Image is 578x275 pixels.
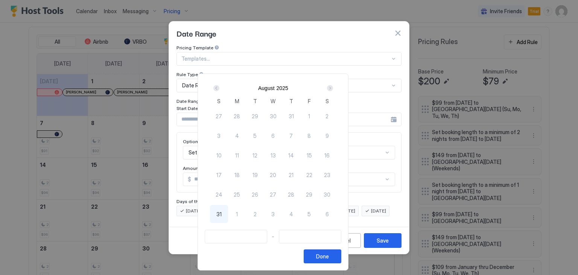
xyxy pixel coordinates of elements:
[246,107,264,125] button: 29
[271,210,275,218] span: 3
[228,166,246,184] button: 18
[316,252,329,260] div: Done
[318,146,336,164] button: 16
[324,84,335,93] button: Next
[308,97,311,105] span: F
[234,191,240,199] span: 25
[270,112,277,120] span: 30
[270,171,276,179] span: 20
[216,171,222,179] span: 17
[326,97,329,105] span: S
[228,127,246,145] button: 4
[234,171,240,179] span: 18
[326,112,329,120] span: 2
[264,166,282,184] button: 20
[252,112,258,120] span: 29
[282,146,300,164] button: 14
[288,151,294,159] span: 14
[264,205,282,223] button: 3
[254,210,257,218] span: 2
[271,151,276,159] span: 13
[246,185,264,203] button: 26
[282,205,300,223] button: 4
[264,185,282,203] button: 27
[307,210,311,218] span: 5
[216,191,222,199] span: 24
[210,185,228,203] button: 24
[307,132,311,140] span: 8
[282,107,300,125] button: 31
[228,107,246,125] button: 28
[289,97,293,105] span: T
[308,112,310,120] span: 1
[326,210,329,218] span: 6
[264,146,282,164] button: 13
[324,171,330,179] span: 23
[258,85,275,91] button: August
[228,205,246,223] button: 1
[217,97,221,105] span: S
[228,146,246,164] button: 11
[216,210,222,218] span: 31
[324,151,330,159] span: 16
[210,166,228,184] button: 17
[279,230,341,243] input: Input Field
[271,97,275,105] span: W
[216,151,222,159] span: 10
[210,107,228,125] button: 27
[217,132,221,140] span: 3
[216,112,222,120] span: 27
[289,210,293,218] span: 4
[318,166,336,184] button: 23
[307,151,312,159] span: 15
[300,146,318,164] button: 15
[246,146,264,164] button: 12
[253,97,257,105] span: T
[282,127,300,145] button: 7
[318,185,336,203] button: 30
[228,185,246,203] button: 25
[252,151,257,159] span: 12
[270,191,276,199] span: 27
[318,205,336,223] button: 6
[289,171,294,179] span: 21
[282,185,300,203] button: 28
[8,249,26,267] iframe: Intercom live chat
[272,233,274,240] span: -
[253,132,257,140] span: 5
[205,230,267,243] input: Input Field
[289,112,294,120] span: 31
[264,127,282,145] button: 6
[210,146,228,164] button: 10
[300,127,318,145] button: 8
[246,127,264,145] button: 5
[236,210,238,218] span: 1
[252,191,258,199] span: 26
[300,205,318,223] button: 5
[324,191,330,199] span: 30
[304,249,341,263] button: Done
[252,171,258,179] span: 19
[300,107,318,125] button: 1
[277,85,288,91] button: 2025
[235,97,239,105] span: M
[246,166,264,184] button: 19
[235,132,239,140] span: 4
[271,132,275,140] span: 6
[306,191,312,199] span: 29
[300,185,318,203] button: 29
[234,112,240,120] span: 28
[318,107,336,125] button: 2
[246,205,264,223] button: 2
[264,107,282,125] button: 30
[289,132,293,140] span: 7
[318,127,336,145] button: 9
[282,166,300,184] button: 21
[326,132,329,140] span: 9
[235,151,239,159] span: 11
[212,84,222,93] button: Prev
[288,191,294,199] span: 28
[306,171,312,179] span: 22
